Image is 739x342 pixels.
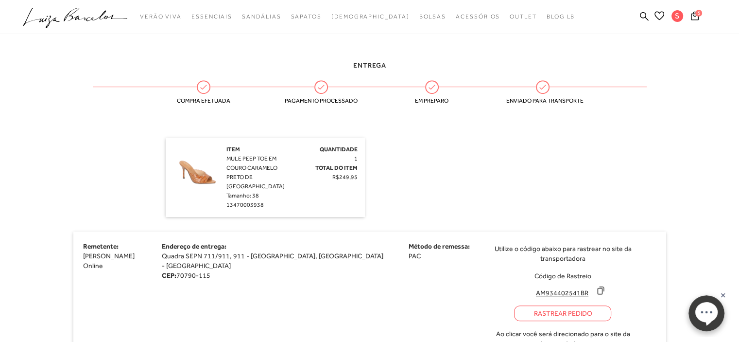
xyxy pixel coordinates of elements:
[191,8,232,26] a: noSubCategoriesText
[83,252,135,270] span: [PERSON_NAME] Online
[408,252,420,260] span: PAC
[408,242,469,250] span: Método de remessa:
[226,201,264,208] span: 13470003938
[510,13,537,20] span: Outlet
[354,155,358,162] span: 1
[167,97,240,104] span: Compra efetuada
[162,271,176,279] strong: CEP:
[493,244,634,263] span: Utilize o código abaixo para rastrear no site da transportadora
[191,13,232,20] span: Essenciais
[226,146,240,153] span: Item
[162,242,226,250] span: Endereço de entrega:
[140,13,182,20] span: Verão Viva
[226,155,285,190] span: MULE PEEP TOE EM COURO CARAMELO PRETO DE [GEOGRAPHIC_DATA]
[353,61,386,69] span: Entrega
[291,8,321,26] a: noSubCategoriesText
[506,97,579,104] span: Enviado para transporte
[176,271,210,279] span: 70790-115
[514,306,611,321] a: Rastrear Pedido
[226,192,259,199] span: Tamanho: 38
[456,8,500,26] a: noSubCategoriesText
[456,13,500,20] span: Acessórios
[695,10,702,17] span: 5
[315,164,358,171] span: Total do Item
[331,13,410,20] span: [DEMOGRAPHIC_DATA]
[667,10,688,25] button: S
[173,145,222,194] img: MULE PEEP TOE EM COURO CARAMELO PRETO DE SALTO ALTO
[395,97,468,104] span: Em preparo
[510,8,537,26] a: noSubCategoriesText
[534,272,591,280] span: Código de Rastreio
[291,13,321,20] span: Sapatos
[671,10,683,22] span: S
[331,8,410,26] a: noSubCategoriesText
[83,242,119,250] span: Remetente:
[419,8,446,26] a: noSubCategoriesText
[547,13,575,20] span: BLOG LB
[242,8,281,26] a: noSubCategoriesText
[285,97,358,104] span: Pagamento processado
[140,8,182,26] a: noSubCategoriesText
[688,11,702,24] button: 5
[162,252,383,270] span: Quadra SEPN 711/911, 911 - [GEOGRAPHIC_DATA], [GEOGRAPHIC_DATA] - [GEOGRAPHIC_DATA]
[419,13,446,20] span: Bolsas
[547,8,575,26] a: BLOG LB
[242,13,281,20] span: Sandálias
[320,146,358,153] span: Quantidade
[332,174,358,180] span: R$249,95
